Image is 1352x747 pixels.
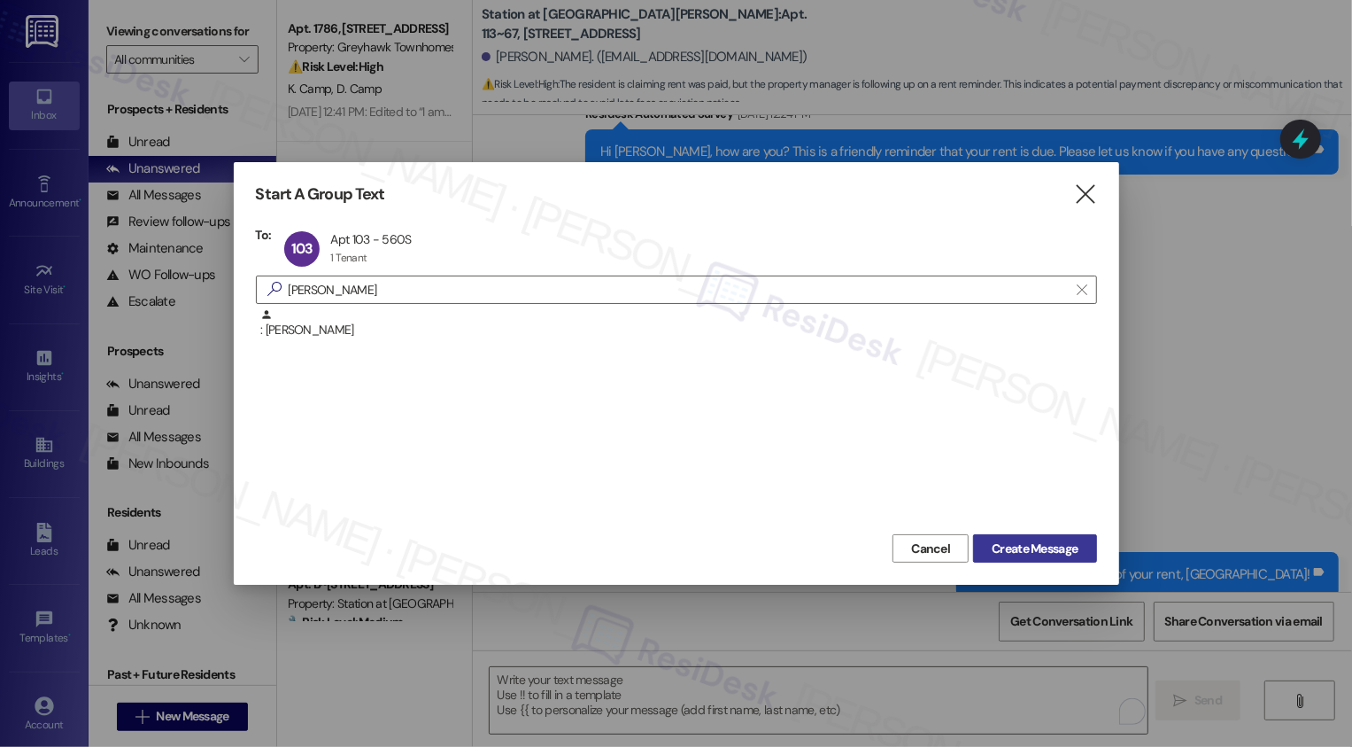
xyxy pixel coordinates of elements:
[260,308,1097,339] div: : [PERSON_NAME]
[256,227,272,243] h3: To:
[256,184,385,205] h3: Start A Group Text
[256,308,1097,353] div: : [PERSON_NAME]
[289,277,1068,302] input: Search for any contact or apartment
[892,534,969,563] button: Cancel
[330,251,367,265] div: 1 Tenant
[992,540,1078,558] span: Create Message
[973,534,1096,563] button: Create Message
[330,231,411,247] div: Apt 103 - 560S
[1077,283,1086,297] i: 
[1073,185,1097,204] i: 
[260,280,289,299] i: 
[911,540,950,558] span: Cancel
[1068,276,1096,303] button: Clear text
[291,239,313,258] span: 103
